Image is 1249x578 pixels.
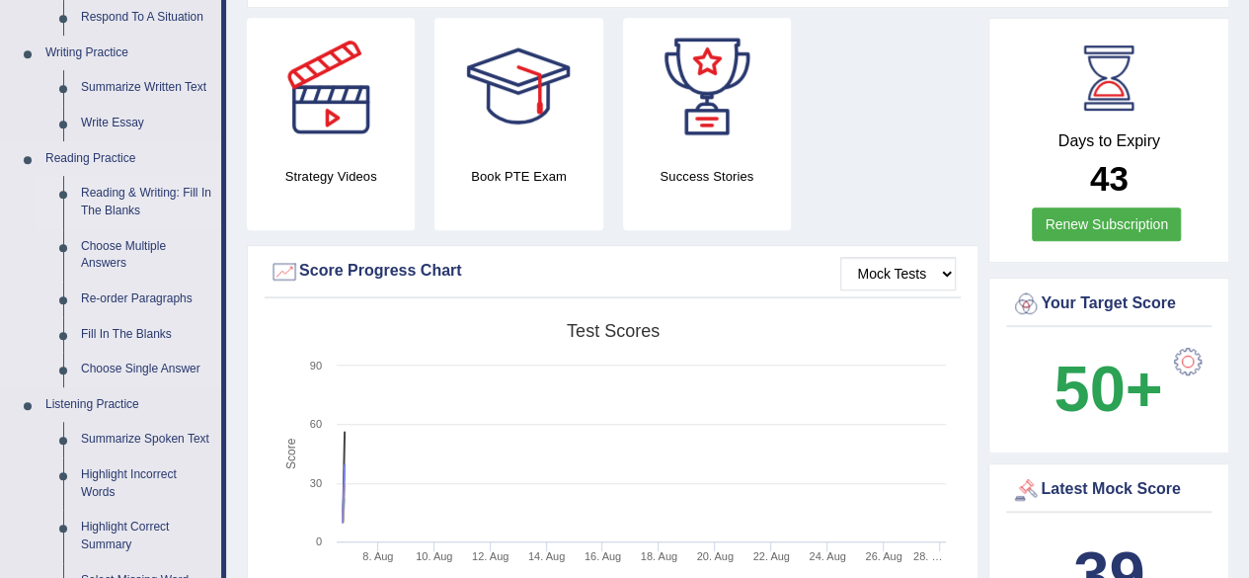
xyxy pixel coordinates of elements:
[310,360,322,372] text: 90
[1090,159,1129,198] b: 43
[247,166,415,187] h4: Strategy Videos
[1011,289,1207,319] div: Your Target Score
[72,510,221,562] a: Highlight Correct Summary
[37,387,221,423] a: Listening Practice
[865,550,901,562] tspan: 26. Aug
[72,422,221,457] a: Summarize Spoken Text
[72,70,221,106] a: Summarize Written Text
[752,550,789,562] tspan: 22. Aug
[697,550,734,562] tspan: 20. Aug
[472,550,508,562] tspan: 12. Aug
[1011,132,1207,150] h4: Days to Expiry
[434,166,602,187] h4: Book PTE Exam
[623,166,791,187] h4: Success Stories
[72,106,221,141] a: Write Essay
[913,550,942,562] tspan: 28. …
[528,550,565,562] tspan: 14. Aug
[641,550,677,562] tspan: 18. Aug
[1054,353,1162,425] b: 50+
[284,438,298,469] tspan: Score
[72,457,221,510] a: Highlight Incorrect Words
[37,36,221,71] a: Writing Practice
[1032,207,1181,241] a: Renew Subscription
[567,321,660,341] tspan: Test scores
[72,317,221,353] a: Fill In The Blanks
[362,550,393,562] tspan: 8. Aug
[585,550,621,562] tspan: 16. Aug
[316,536,322,547] text: 0
[1011,475,1207,505] div: Latest Mock Score
[37,141,221,177] a: Reading Practice
[270,257,956,287] div: Score Progress Chart
[72,282,221,317] a: Re-order Paragraphs
[416,550,452,562] tspan: 10. Aug
[310,477,322,489] text: 30
[72,352,221,387] a: Choose Single Answer
[809,550,845,562] tspan: 24. Aug
[310,418,322,430] text: 60
[72,176,221,228] a: Reading & Writing: Fill In The Blanks
[72,229,221,282] a: Choose Multiple Answers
